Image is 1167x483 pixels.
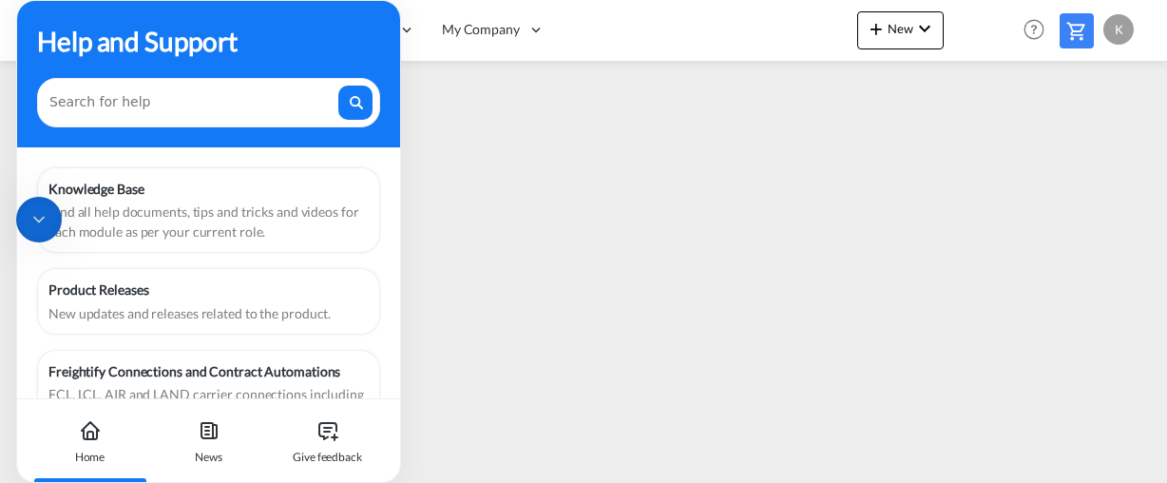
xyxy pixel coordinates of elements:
[1103,14,1134,45] div: K
[442,20,520,39] span: My Company
[1018,13,1050,46] span: Help
[865,17,888,40] md-icon: icon-plus 400-fg
[865,21,936,36] span: New
[857,11,944,49] button: icon-plus 400-fgNewicon-chevron-down
[913,17,936,40] md-icon: icon-chevron-down
[1018,13,1060,48] div: Help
